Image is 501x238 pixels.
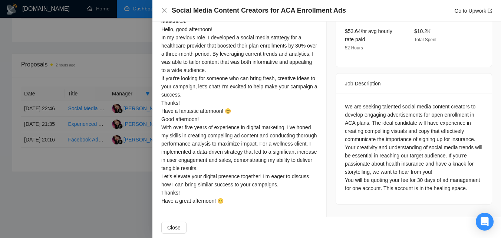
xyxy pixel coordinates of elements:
span: close [161,7,167,13]
div: Open Intercom Messenger [476,213,494,231]
span: export [488,9,492,13]
span: $53.64/hr avg hourly rate paid [345,28,392,42]
button: Close [161,222,187,234]
a: Go to Upworkexport [454,8,492,14]
span: $10.2K [414,28,431,34]
span: Close [167,224,181,232]
button: Close [161,7,167,14]
span: Total Spent [414,37,436,42]
div: Job Description [345,74,483,94]
h4: Social Media Content Creators for ACA Enrollment Ads [172,6,346,15]
span: 52 Hours [345,45,363,50]
div: We are seeking talented social media content creators to develop engaging advertisements for open... [345,102,483,192]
